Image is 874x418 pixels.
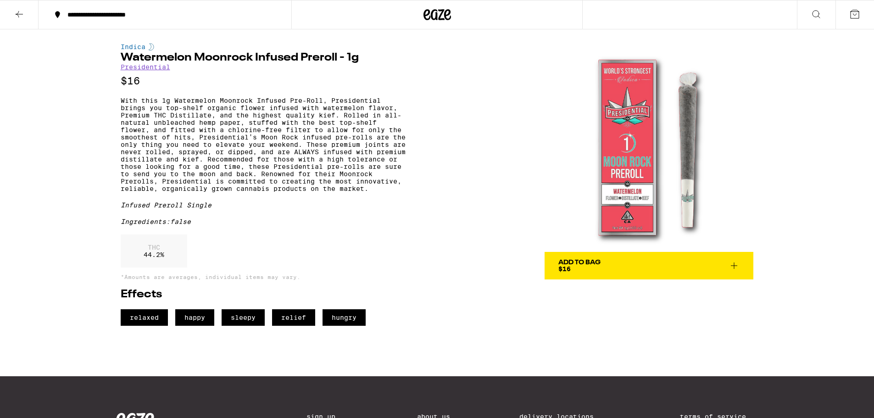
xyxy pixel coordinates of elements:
[175,309,214,326] span: happy
[121,309,168,326] span: relaxed
[558,259,601,266] div: Add To Bag
[558,265,571,273] span: $16
[121,97,406,192] p: With this 1g Watermelon Moonrock Infused Pre-Roll, Presidential brings you top-shelf organic flow...
[121,289,406,300] h2: Effects
[144,244,164,251] p: THC
[121,43,406,50] div: Indica
[545,252,753,279] button: Add To Bag$16
[323,309,366,326] span: hungry
[121,201,406,209] div: Infused Preroll Single
[149,43,154,50] img: indicaColor.svg
[121,52,406,63] h1: Watermelon Moonrock Infused Preroll - 1g
[121,274,406,280] p: *Amounts are averages, individual items may vary.
[222,309,265,326] span: sleepy
[121,75,406,87] p: $16
[121,218,406,225] div: Ingredients: false
[121,234,187,268] div: 44.2 %
[121,63,170,71] a: Presidential
[545,43,753,252] img: Presidential - Watermelon Moonrock Infused Preroll - 1g
[272,309,315,326] span: relief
